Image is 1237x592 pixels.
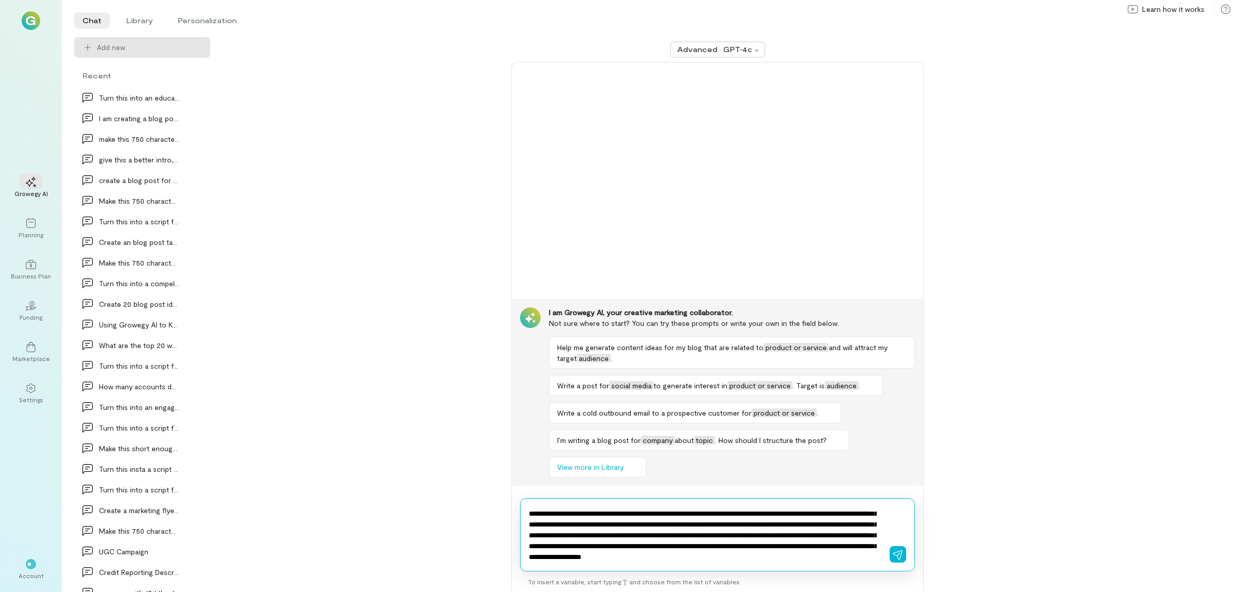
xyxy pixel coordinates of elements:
div: Credit Reporting Descrepancies [99,567,179,578]
div: Make this 750 characters or less: Paying Before… [99,525,179,536]
span: product or service [727,381,793,390]
div: Business Plan [11,272,51,280]
div: Growegy AI [14,189,48,198]
div: Advanced · GPT‑4o [677,44,751,55]
span: View more in Library [557,462,624,472]
div: Funding [20,313,42,321]
button: Write a post forsocial mediato generate interest inproduct or service. Target isaudience. [549,375,883,396]
span: audience [825,381,859,390]
div: Account [19,571,44,580]
span: topic [694,436,715,445]
span: . [859,381,860,390]
span: product or service [763,343,829,352]
div: create a blog post for Growegy, Inc. (Everything… [99,175,179,186]
div: give this a better intro, it will be a script for… [99,154,179,165]
a: Planning [12,210,49,247]
span: . [611,354,612,363]
div: Turn this into a script for a Facebook Reel targe… [99,216,179,227]
button: View more in Library [549,457,646,478]
div: Turn this into a script for a facebook reel: Cur… [99,360,179,371]
li: Personalization [170,12,245,29]
a: Settings [12,375,49,412]
div: make this 750 characters or less: A business plan… [99,134,179,144]
div: Turn this into an engaging script for a social me… [99,402,179,413]
button: Write a cold outbound email to a prospective customer forproduct or service. [549,402,841,423]
div: Recent [74,70,210,81]
div: Turn this into a script for a facebook reel: Wha… [99,484,179,495]
li: Chat [74,12,110,29]
span: to generate interest in [654,381,727,390]
div: Create a marketing flyer for the company Re-Leash… [99,505,179,516]
div: I am Growegy AI, your creative marketing collaborator. [549,307,915,318]
span: Write a cold outbound email to a prospective customer for [557,408,751,417]
div: Turn this into a script for an Instagram Reel: W… [99,422,179,433]
div: Create 20 blog post ideas for Growegy, Inc. (Grow… [99,299,179,309]
div: Make this short enough for a quarter page flyer:… [99,443,179,454]
div: I am creating a blog post and a social media reel… [99,113,179,124]
a: Funding [12,292,49,330]
span: audience [577,354,611,363]
a: Marketplace [12,334,49,371]
div: Marketplace [12,354,50,363]
button: I’m writing a blog post forcompanyabouttopic. How should I structure the post? [549,430,849,451]
button: Help me generate content ideas for my blog that are related toproduct or serviceand will attract ... [549,337,915,369]
div: Make this 750 characters or less without missing… [99,257,179,268]
span: Learn how it works [1142,4,1205,14]
span: Add new [97,42,202,53]
div: Create an blog post targeting Small Business Owne… [99,237,179,248]
span: I’m writing a blog post for [557,436,641,445]
div: Make this 750 characters or less and remove the e… [99,195,179,206]
span: . How should I structure the post? [715,436,827,445]
div: Planning [19,231,43,239]
div: Turn this into an educational Reel about crafting… [99,92,179,103]
span: social media [609,381,654,390]
div: What are the top 20 ways small business owners ca… [99,340,179,351]
li: Library [118,12,161,29]
span: Help me generate content ideas for my blog that are related to [557,343,763,352]
span: about [675,436,694,445]
a: Business Plan [12,251,49,288]
div: Settings [19,396,43,404]
span: product or service [751,408,817,417]
div: To insert a variable, start typing ‘[’ and choose from the list of variables [520,571,915,592]
span: . Target is [793,381,825,390]
a: Growegy AI [12,169,49,206]
div: Turn this into a compelling Reel script targeting… [99,278,179,289]
span: Write a post for [557,381,609,390]
span: company [641,436,675,445]
div: Not sure where to start? You can try these prompts or write your own in the field below. [549,318,915,328]
div: Using Growegy AI to Keep You Moving [99,319,179,330]
span: . [817,408,818,417]
div: Turn this insta a script for an instagram reel:… [99,464,179,474]
div: UGC Campaign [99,546,179,557]
div: How many accounts do I need to build a business c… [99,381,179,392]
